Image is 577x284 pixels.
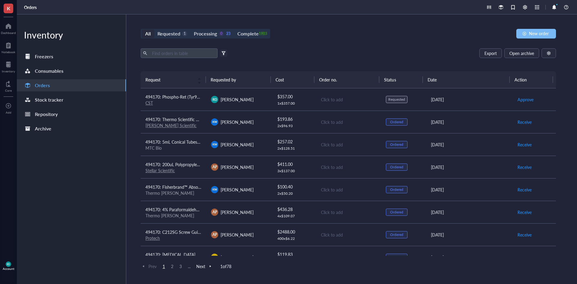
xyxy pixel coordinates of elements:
div: $ 119.83 [277,251,311,258]
div: Stock tracker [35,96,63,104]
span: RD [7,263,10,266]
div: 2 x $ 50.20 [277,191,311,196]
span: 494170: Fisherbrand™ Absorbent Underpads [145,184,229,190]
div: Click to add [321,96,376,103]
div: $ 357.00 [277,93,311,100]
a: Inventory [2,60,15,73]
div: Add [6,111,11,114]
div: 3 x $ 137.00 [277,169,311,173]
button: Export [479,48,502,58]
span: 2 [169,264,176,269]
td: Click to add [316,133,381,156]
div: Click to add [321,209,376,215]
div: Requested [388,97,405,102]
div: Click to add [321,119,376,125]
td: Click to add [316,201,381,223]
th: Order no. [314,71,380,88]
div: Orders [35,81,50,90]
div: Notebook [2,50,15,54]
span: KW [212,188,217,192]
span: [PERSON_NAME] [221,119,254,125]
div: Inventory [2,69,15,73]
span: [PERSON_NAME] [221,209,254,215]
span: Prev [141,264,157,269]
div: Ordered [390,210,403,215]
span: [PERSON_NAME] [221,142,254,148]
div: Ordered [390,165,403,169]
div: Freezers [35,52,53,61]
span: Receive [517,164,532,170]
td: Click to add [316,223,381,246]
span: 3 [177,264,184,269]
div: [DATE] [431,96,508,103]
th: Cost [271,71,314,88]
div: 400 x $ 6.22 [277,236,311,241]
span: RD [212,97,217,102]
div: $ 2488.00 [277,228,311,235]
div: Click to add [321,231,376,238]
td: Click to add [316,246,381,268]
div: [DATE] [431,254,508,261]
div: segmented control [141,29,270,38]
span: 494170: Thermo Scientific BioLite Cell Culture Treated Flasks (T75) [145,116,269,122]
span: 494170: 4% Paraformaldehyde in PBS 1 L [145,206,223,212]
div: [DATE] [431,186,508,193]
button: Receive [517,207,532,217]
td: Click to add [316,178,381,201]
span: [PERSON_NAME] [221,96,254,102]
a: Notebook [2,41,15,54]
a: Repository [17,108,126,120]
span: Approve [517,96,533,103]
span: 494170: 5mL Conical Tubes 500/CS [145,139,212,145]
div: Click to add [321,186,376,193]
div: 2 x $ 96.93 [277,124,311,128]
td: Click to add [316,111,381,133]
span: Next [196,264,213,269]
div: [DATE] [431,164,508,170]
div: Click to add [321,164,376,170]
div: Thermo [PERSON_NAME] [145,213,201,218]
button: Receive [517,185,532,194]
div: Account [3,267,14,270]
span: Receive [517,141,532,148]
th: Status [379,71,423,88]
button: Approve [517,95,534,104]
span: 1 of 78 [220,264,231,269]
button: Receive [517,162,532,172]
div: 1 [182,31,187,36]
span: 1 [160,264,167,269]
span: [PERSON_NAME] [221,187,254,193]
th: Request [141,71,206,88]
a: [PERSON_NAME] Scientific [145,122,197,128]
a: Core [5,79,12,92]
a: Dashboard [1,21,16,35]
span: AP [212,232,217,237]
div: Ordered [390,232,403,237]
span: AP [212,209,217,215]
span: [PERSON_NAME] [221,164,254,170]
div: Click to add [321,254,376,261]
div: 23 [226,31,231,36]
div: [DATE] [431,119,508,125]
span: 494170: C212SG Screw Guide With 020" (.51mm) Hole 1/16" [145,229,261,235]
div: $ 100.40 [277,183,311,190]
div: 0 [219,31,224,36]
a: Consumables [17,65,126,77]
a: Stellar Scientific [145,167,175,173]
div: Ordered [390,120,403,124]
button: Receive [517,117,532,127]
div: Thermo [PERSON_NAME] [145,190,201,196]
input: Find orders in table [150,49,215,58]
span: DD [212,255,217,260]
span: KW [212,120,217,124]
div: Complete [237,29,258,38]
div: Archive [35,124,51,133]
div: 2 x $ 128.51 [277,146,311,151]
div: Core [5,89,12,92]
a: Stock tracker [17,94,126,106]
span: Receive [517,254,532,261]
div: Requested [157,29,180,38]
span: Receive [517,186,532,193]
div: Inventory [17,29,126,41]
span: [PERSON_NAME] [221,232,254,238]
